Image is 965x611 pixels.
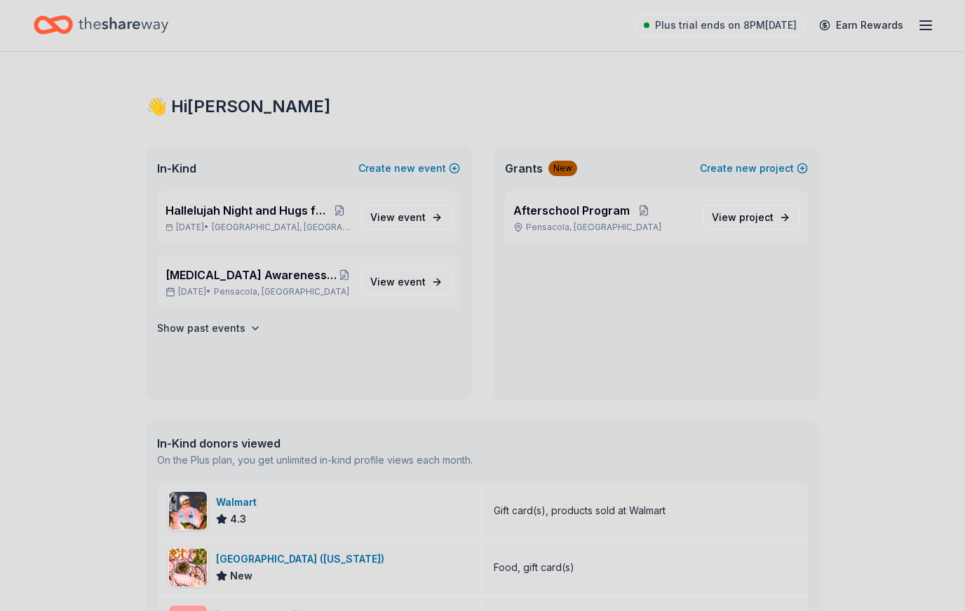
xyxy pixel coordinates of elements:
p: [DATE] • [166,222,350,233]
p: [DATE] • [166,286,350,297]
a: View project [703,205,799,230]
div: Walmart [216,494,262,511]
div: Gift card(s), products sold at Walmart [494,502,666,519]
div: Food, gift card(s) [494,559,574,576]
a: Earn Rewards [811,13,912,38]
span: View [370,274,426,290]
button: Show past events [157,320,261,337]
span: 4.3 [230,511,246,528]
a: View event [361,205,452,230]
span: Pensacola, [GEOGRAPHIC_DATA] [214,286,349,297]
h4: Show past events [157,320,245,337]
span: View [712,209,774,226]
span: Plus trial ends on 8PM[DATE] [655,17,797,34]
span: View [370,209,426,226]
div: On the Plus plan, you get unlimited in-kind profile views each month. [157,452,473,469]
span: New [230,568,252,584]
span: event [398,211,426,223]
span: [MEDICAL_DATA] Awareness Month - HONORING SURVIVORS, CELEBRATING LIFE A LEGACY OF STRENGTH [166,267,339,283]
span: project [739,211,774,223]
div: [GEOGRAPHIC_DATA] ([US_STATE]) [216,551,390,568]
span: event [398,276,426,288]
img: Image for Rib City (Florida) [169,549,207,586]
p: Pensacola, [GEOGRAPHIC_DATA] [513,222,691,233]
button: Createnewproject [700,160,808,177]
div: 👋 Hi [PERSON_NAME] [146,95,819,118]
div: In-Kind donors viewed [157,435,473,452]
span: Grants [505,160,543,177]
span: In-Kind [157,160,196,177]
a: Plus trial ends on 8PM[DATE] [635,14,805,36]
a: Home [34,8,168,41]
span: Afterschool Program [513,202,630,219]
img: Image for Walmart [169,492,207,530]
span: new [394,160,415,177]
span: new [736,160,757,177]
span: Hallelujah Night and Hugs for Hot dogs [166,202,329,219]
a: View event [361,269,452,295]
button: Createnewevent [358,160,460,177]
span: [GEOGRAPHIC_DATA], [GEOGRAPHIC_DATA] [212,222,350,233]
div: New [548,161,577,176]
